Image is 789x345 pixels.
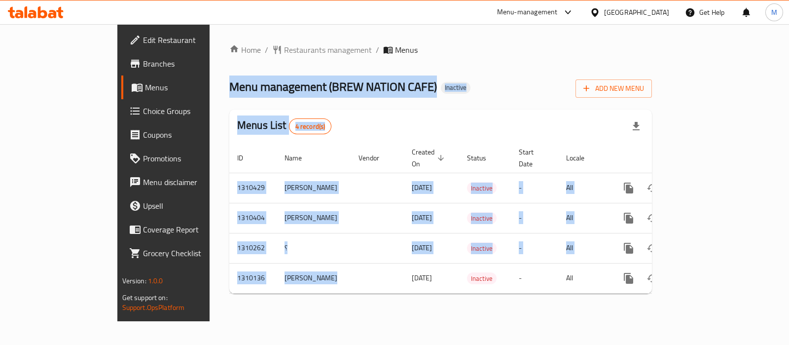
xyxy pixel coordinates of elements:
[122,301,185,314] a: Support.OpsPlatform
[395,44,418,56] span: Menus
[143,129,241,141] span: Coupons
[148,274,163,287] span: 1.0.0
[121,241,249,265] a: Grocery Checklist
[511,203,558,233] td: -
[558,173,609,203] td: All
[566,152,597,164] span: Locale
[558,233,609,263] td: All
[121,28,249,52] a: Edit Restaurant
[265,44,268,56] li: /
[412,271,432,284] span: [DATE]
[441,83,470,92] span: Inactive
[122,274,146,287] span: Version:
[497,6,558,18] div: Menu-management
[122,291,168,304] span: Get support on:
[237,118,331,134] h2: Menus List
[229,203,277,233] td: 1310404
[467,273,497,284] span: Inactive
[277,263,351,293] td: [PERSON_NAME]
[412,146,447,170] span: Created On
[519,146,546,170] span: Start Date
[467,213,497,224] span: Inactive
[641,236,664,260] button: Change Status
[359,152,392,164] span: Vendor
[467,272,497,284] div: Inactive
[617,236,641,260] button: more
[143,34,241,46] span: Edit Restaurant
[558,263,609,293] td: All
[229,143,719,294] table: enhanced table
[121,170,249,194] a: Menu disclaimer
[289,122,331,131] span: 4 record(s)
[229,263,277,293] td: 1310136
[617,206,641,230] button: more
[609,143,719,173] th: Actions
[558,203,609,233] td: All
[604,7,669,18] div: [GEOGRAPHIC_DATA]
[575,79,652,98] button: Add New Menu
[412,181,432,194] span: [DATE]
[617,176,641,200] button: more
[121,99,249,123] a: Choice Groups
[229,76,437,98] span: Menu management ( BREW NATION CAFE )
[289,118,332,134] div: Total records count
[376,44,379,56] li: /
[145,81,241,93] span: Menus
[412,241,432,254] span: [DATE]
[121,76,249,99] a: Menus
[143,224,241,235] span: Coverage Report
[121,147,249,170] a: Promotions
[511,233,558,263] td: -
[617,267,641,290] button: more
[285,152,315,164] span: Name
[467,183,497,194] span: Inactive
[143,176,241,188] span: Menu disclaimer
[143,105,241,117] span: Choice Groups
[467,152,499,164] span: Status
[121,194,249,218] a: Upsell
[143,153,241,164] span: Promotions
[229,44,652,56] nav: breadcrumb
[143,247,241,259] span: Grocery Checklist
[771,7,777,18] span: M
[511,173,558,203] td: -
[441,82,470,94] div: Inactive
[511,263,558,293] td: -
[143,58,241,70] span: Branches
[229,173,277,203] td: 1310429
[467,243,497,254] span: Inactive
[121,218,249,241] a: Coverage Report
[121,123,249,147] a: Coupons
[272,44,372,56] a: Restaurants management
[583,82,644,95] span: Add New Menu
[237,152,256,164] span: ID
[412,211,432,224] span: [DATE]
[284,44,372,56] span: Restaurants management
[277,233,351,263] td: ؟
[641,176,664,200] button: Change Status
[143,200,241,212] span: Upsell
[121,52,249,76] a: Branches
[624,115,648,138] div: Export file
[229,233,277,263] td: 1310262
[277,173,351,203] td: [PERSON_NAME]
[641,206,664,230] button: Change Status
[277,203,351,233] td: [PERSON_NAME]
